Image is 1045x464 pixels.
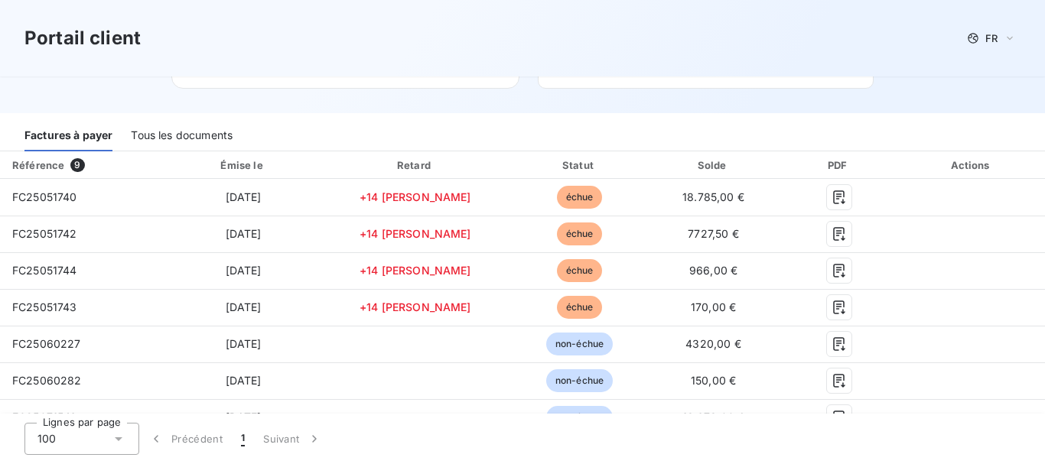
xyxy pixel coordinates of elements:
span: [DATE] [226,227,262,240]
span: 100 [37,431,56,446]
span: FR [985,32,998,44]
span: FC25071541 [12,410,76,423]
span: échue [557,259,603,282]
div: Tous les documents [131,119,233,151]
span: FC25051743 [12,300,77,313]
span: 13.673,00 € [682,410,745,423]
span: 170,00 € [691,300,736,313]
h3: Portail client [24,24,141,52]
span: [DATE] [226,410,262,423]
span: +14 [PERSON_NAME] [360,190,471,203]
div: Référence [12,159,64,171]
span: 4320,00 € [685,337,741,350]
span: FC25051742 [12,227,77,240]
span: 966,00 € [689,264,737,277]
span: [DATE] [226,337,262,350]
span: FC25060282 [12,374,82,387]
span: FC25051744 [12,264,77,277]
div: Factures à payer [24,119,112,151]
div: Actions [901,157,1042,173]
span: non-échue [546,406,613,429]
button: 1 [232,423,254,455]
span: échue [557,222,603,245]
span: FC25060227 [12,337,81,350]
div: Retard [322,157,509,173]
span: échue [557,186,603,209]
span: [DATE] [226,264,262,277]
span: +14 [PERSON_NAME] [360,227,471,240]
button: Précédent [139,423,232,455]
span: non-échue [546,333,613,355]
div: PDF [783,157,895,173]
span: non-échue [546,369,613,392]
span: échue [557,296,603,319]
span: +14 [PERSON_NAME] [360,300,471,313]
span: 150,00 € [691,374,736,387]
span: 7727,50 € [688,227,738,240]
span: [DATE] [226,300,262,313]
div: Émise le [171,157,316,173]
span: 18.785,00 € [682,190,744,203]
button: Suivant [254,423,331,455]
span: 9 [70,158,84,172]
span: +14 [PERSON_NAME] [360,264,471,277]
span: FC25051740 [12,190,77,203]
div: Solde [650,157,776,173]
span: [DATE] [226,374,262,387]
span: [DATE] [226,190,262,203]
span: 1 [241,431,245,446]
div: Statut [515,157,644,173]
